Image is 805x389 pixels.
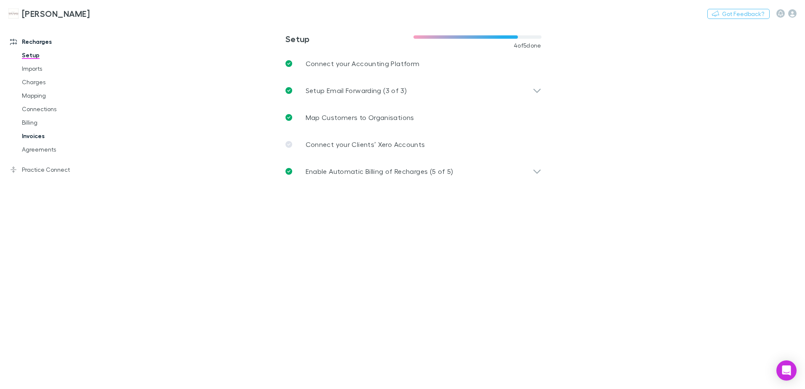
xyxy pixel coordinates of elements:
[279,131,548,158] a: Connect your Clients’ Xero Accounts
[13,62,114,75] a: Imports
[279,50,548,77] a: Connect your Accounting Platform
[306,166,453,176] p: Enable Automatic Billing of Recharges (5 of 5)
[13,116,114,129] a: Billing
[306,139,425,149] p: Connect your Clients’ Xero Accounts
[13,89,114,102] a: Mapping
[8,8,19,19] img: Hales Douglass's Logo
[279,158,548,185] div: Enable Automatic Billing of Recharges (5 of 5)
[13,102,114,116] a: Connections
[707,9,770,19] button: Got Feedback?
[279,104,548,131] a: Map Customers to Organisations
[13,48,114,62] a: Setup
[279,77,548,104] div: Setup Email Forwarding (3 of 3)
[13,129,114,143] a: Invoices
[306,112,414,123] p: Map Customers to Organisations
[306,85,407,96] p: Setup Email Forwarding (3 of 3)
[3,3,95,24] a: [PERSON_NAME]
[2,35,114,48] a: Recharges
[776,360,797,381] div: Open Intercom Messenger
[22,8,90,19] h3: [PERSON_NAME]
[285,34,413,44] h3: Setup
[13,75,114,89] a: Charges
[2,163,114,176] a: Practice Connect
[306,59,420,69] p: Connect your Accounting Platform
[13,143,114,156] a: Agreements
[514,42,541,49] span: 4 of 5 done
